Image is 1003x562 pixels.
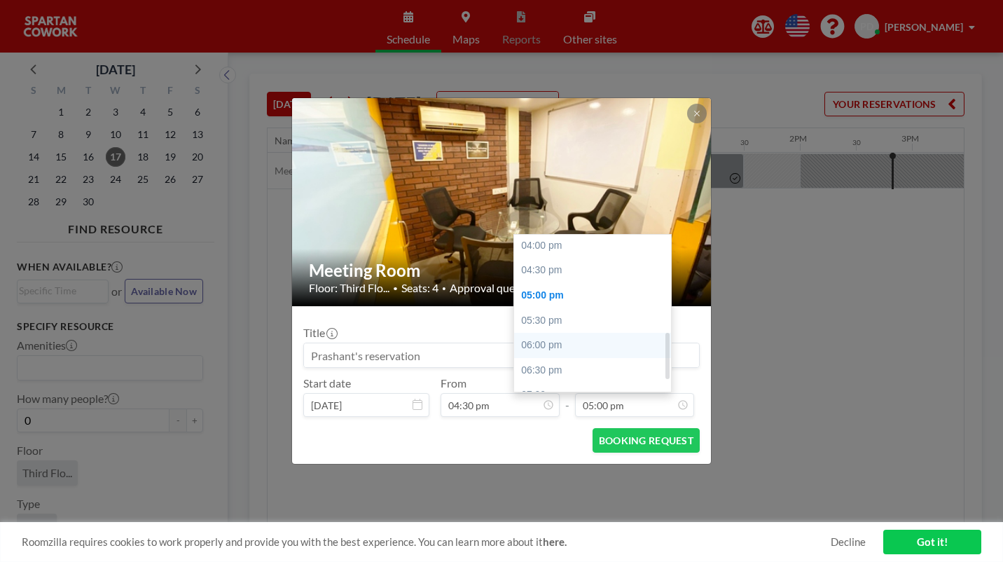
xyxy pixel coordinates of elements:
[442,284,446,293] span: •
[514,333,671,358] div: 06:00 pm
[514,258,671,283] div: 04:30 pm
[514,308,671,334] div: 05:30 pm
[543,535,567,548] a: here.
[514,283,671,308] div: 05:00 pm
[303,376,351,390] label: Start date
[292,44,712,359] img: 537.jpg
[831,535,866,549] a: Decline
[514,358,671,383] div: 06:30 pm
[514,383,671,408] div: 07:00 pm
[22,535,831,549] span: Roomzilla requires cookies to work properly and provide you with the best experience. You can lea...
[401,281,438,295] span: Seats: 4
[393,283,398,294] span: •
[309,260,696,281] h2: Meeting Room
[303,326,336,340] label: Title
[309,281,389,295] span: Floor: Third Flo...
[565,381,569,412] span: -
[593,428,700,453] button: BOOKING REQUEST
[514,233,671,259] div: 04:00 pm
[441,376,466,390] label: From
[450,281,527,295] span: Approval queue
[883,530,981,554] a: Got it!
[304,343,699,367] input: Prashant's reservation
